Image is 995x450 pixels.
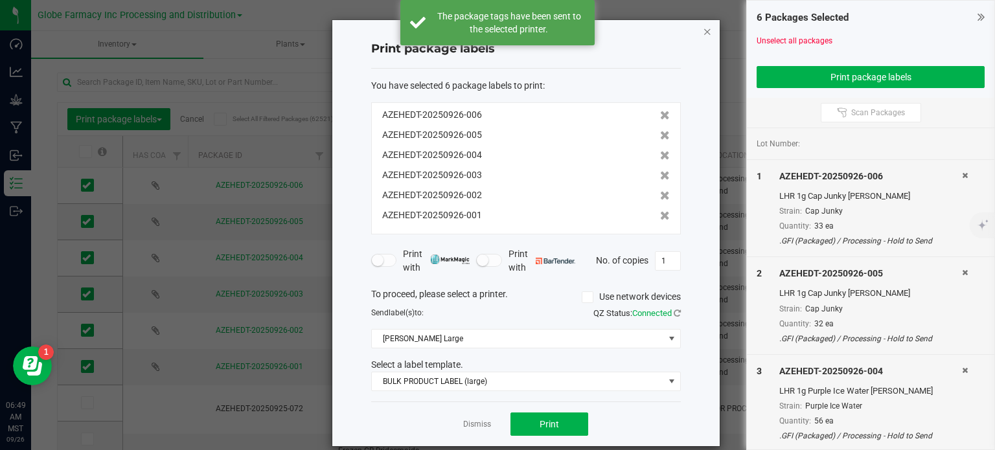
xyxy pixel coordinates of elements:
span: Quantity: [779,416,811,425]
div: LHR 1g Cap Junky [PERSON_NAME] [779,190,962,203]
span: Connected [632,308,672,318]
span: Purple Ice Water [805,401,862,411]
span: Cap Junky [805,304,843,313]
span: label(s) [389,308,415,317]
div: .GFI (Packaged) / Processing - Hold to Send [779,235,962,247]
div: .GFI (Packaged) / Processing - Hold to Send [779,430,962,442]
div: .GFI (Packaged) / Processing - Hold to Send [779,333,962,344]
div: Select a label template. [361,358,691,372]
img: bartender.png [536,258,575,264]
span: 56 ea [814,416,834,425]
span: Cap Junky [805,207,843,216]
span: QZ Status: [593,308,681,318]
span: Print with [403,247,470,275]
span: No. of copies [596,254,648,265]
div: LHR 1g Purple Ice Water [PERSON_NAME] [779,385,962,398]
span: AZEHEDT-20250926-002 [382,188,482,202]
span: Scan Packages [851,107,905,118]
span: Strain: [779,401,802,411]
span: Quantity: [779,221,811,231]
span: AZEHEDT-20250926-005 [382,128,482,142]
button: Print [510,412,588,436]
span: Send to: [371,308,424,317]
div: LHR 1g Cap Junky [PERSON_NAME] [779,287,962,300]
span: 3 [757,366,762,376]
span: Print with [509,247,575,275]
span: 1 [757,171,762,181]
span: 33 ea [814,221,834,231]
div: AZEHEDT-20250926-004 [779,365,962,378]
span: AZEHEDT-20250926-001 [382,208,482,222]
span: AZEHEDT-20250926-006 [382,108,482,122]
div: AZEHEDT-20250926-005 [779,267,962,280]
span: AZEHEDT-20250926-003 [382,168,482,182]
div: To proceed, please select a printer. [361,287,691,307]
button: Print package labels [757,66,985,88]
span: 2 [757,268,762,278]
span: You have selected 6 package labels to print [371,80,543,91]
div: : [371,79,681,93]
img: mark_magic_cybra.png [430,254,470,264]
div: AZEHEDT-20250926-006 [779,170,962,183]
span: BULK PRODUCT LABEL (large) [372,372,664,390]
span: 32 ea [814,319,834,328]
div: The package tags have been sent to the selected printer. [433,10,585,36]
iframe: Resource center [13,346,52,385]
span: Quantity: [779,319,811,328]
span: Print [540,419,559,429]
span: Lot Number: [757,138,800,150]
span: [PERSON_NAME] Large [372,330,664,348]
label: Use network devices [582,290,681,304]
span: Strain: [779,207,802,216]
a: Unselect all packages [757,36,832,45]
span: Strain: [779,304,802,313]
span: AZEHEDT-20250926-004 [382,148,482,162]
a: Dismiss [463,419,491,430]
h4: Print package labels [371,41,681,58]
iframe: Resource center unread badge [38,344,54,360]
